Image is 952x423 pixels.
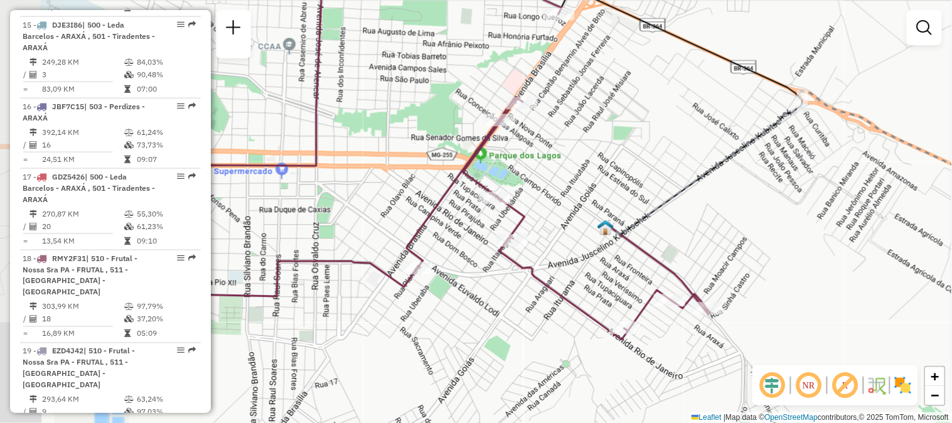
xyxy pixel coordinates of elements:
td: = [23,235,29,247]
td: 16,89 KM [41,328,124,340]
i: % de utilização da cubagem [124,223,134,230]
td: 392,14 KM [41,126,124,139]
em: Rota exportada [188,21,196,28]
span: GDZ5426 [52,172,85,181]
i: Total de Atividades [29,409,37,416]
td: 97,03% [136,406,196,419]
td: 61,24% [136,126,196,139]
i: Total de Atividades [29,141,37,149]
td: 97,79% [136,301,196,313]
td: 90,48% [136,68,196,81]
em: Opções [177,254,185,262]
a: Nova sessão e pesquisa [221,15,246,43]
span: − [931,387,939,403]
span: | 510 - Frutal - Nossa Sra PA - FRUTAL , 511 - [GEOGRAPHIC_DATA] - [GEOGRAPHIC_DATA] [23,346,135,390]
em: Opções [177,21,185,28]
i: % de utilização do peso [124,303,134,311]
td: 83,09 KM [41,83,124,95]
td: 303,99 KM [41,301,124,313]
td: = [23,153,29,166]
span: 17 - [23,172,155,204]
i: Tempo total em rota [124,237,131,245]
em: Rota exportada [188,173,196,180]
span: | 500 - Leda Barcelos - ARAXÁ , 501 - Tiradentes - ARAXÁ [23,172,155,204]
td: 55,30% [136,208,196,220]
i: Distância Total [29,303,37,311]
td: / [23,406,29,419]
td: 07:00 [136,83,196,95]
i: % de utilização do peso [124,129,134,136]
td: 270,87 KM [41,208,124,220]
em: Rota exportada [188,254,196,262]
td: / [23,68,29,81]
span: | 503 - Perdizes - ARAXÁ [23,102,145,122]
td: 13,54 KM [41,235,124,247]
i: Tempo total em rota [124,156,131,163]
span: Ocultar deslocamento [757,370,788,400]
td: 20 [41,220,124,233]
td: 63,24% [136,394,196,406]
td: = [23,328,29,340]
span: + [931,368,939,384]
span: DJE3I86 [52,20,82,29]
i: Tempo total em rota [124,85,131,93]
i: % de utilização da cubagem [124,141,134,149]
i: % de utilização do peso [124,396,134,404]
span: JBF7C15 [52,102,84,111]
span: Ocultar NR [794,370,824,400]
span: | 510 - Frutal - Nossa Sra PA - FRUTAL , 511 - [GEOGRAPHIC_DATA] - [GEOGRAPHIC_DATA] [23,254,137,297]
em: Rota exportada [188,347,196,355]
td: 249,28 KM [41,56,124,68]
img: Fluxo de ruas [867,375,887,395]
td: 293,64 KM [41,394,124,406]
td: / [23,220,29,233]
td: 16 [41,139,124,151]
td: 73,73% [136,139,196,151]
i: Total de Atividades [29,223,37,230]
span: | [724,413,725,422]
em: Opções [177,102,185,110]
td: / [23,313,29,326]
td: / [23,139,29,151]
span: 16 - [23,102,145,122]
td: 05:09 [136,328,196,340]
td: 3 [41,68,124,81]
td: 18 [41,313,124,326]
a: OpenStreetMap [765,413,818,422]
div: Map data © contributors,© 2025 TomTom, Microsoft [688,412,952,423]
em: Opções [177,173,185,180]
span: RMY2F31 [52,254,86,263]
i: Distância Total [29,58,37,66]
td: 09:07 [136,153,196,166]
i: % de utilização do peso [124,58,134,66]
i: % de utilização da cubagem [124,409,134,416]
td: 24,51 KM [41,153,124,166]
a: Exibir filtros [912,15,937,40]
td: = [23,83,29,95]
span: Exibir rótulo [830,370,860,400]
i: Total de Atividades [29,71,37,78]
span: 19 - [23,346,135,390]
img: Exibir/Ocultar setores [893,375,913,395]
span: 15 - [23,20,155,52]
em: Opções [177,347,185,355]
i: Distância Total [29,129,37,136]
i: % de utilização do peso [124,210,134,218]
a: Zoom out [926,386,944,405]
img: PA - Frutal [597,219,614,235]
a: Zoom in [926,367,944,386]
i: Distância Total [29,396,37,404]
em: Rota exportada [188,102,196,110]
i: % de utilização da cubagem [124,316,134,323]
span: 18 - [23,254,137,297]
td: 9 [41,406,124,419]
i: Total de Atividades [29,316,37,323]
td: 84,03% [136,56,196,68]
td: 09:10 [136,235,196,247]
a: Leaflet [692,413,722,422]
td: 61,23% [136,220,196,233]
i: Distância Total [29,210,37,218]
td: 37,20% [136,313,196,326]
span: | 500 - Leda Barcelos - ARAXÁ , 501 - Tiradentes - ARAXÁ [23,20,155,52]
i: Tempo total em rota [124,330,131,338]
